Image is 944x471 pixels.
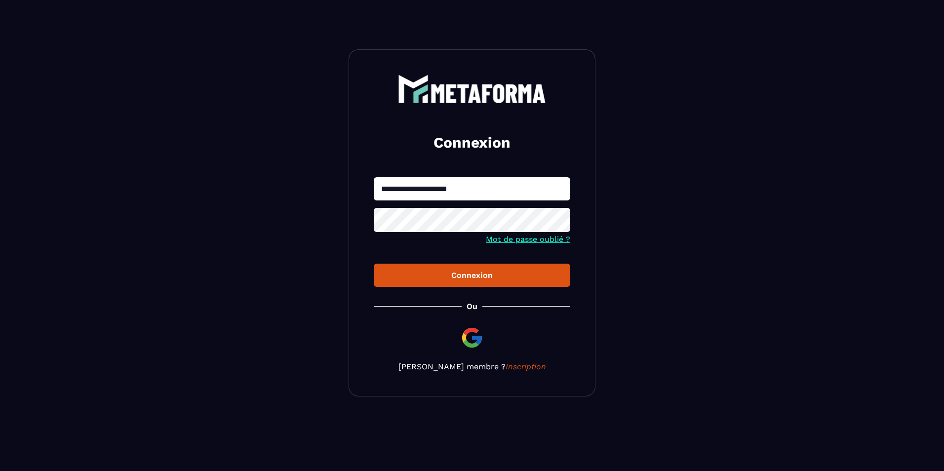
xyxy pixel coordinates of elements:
button: Connexion [374,264,570,287]
a: Inscription [506,362,546,371]
p: Ou [467,302,477,311]
img: logo [398,75,546,103]
h2: Connexion [386,133,558,153]
a: Mot de passe oublié ? [486,235,570,244]
a: logo [374,75,570,103]
img: google [460,326,484,350]
div: Connexion [382,271,562,280]
p: [PERSON_NAME] membre ? [374,362,570,371]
